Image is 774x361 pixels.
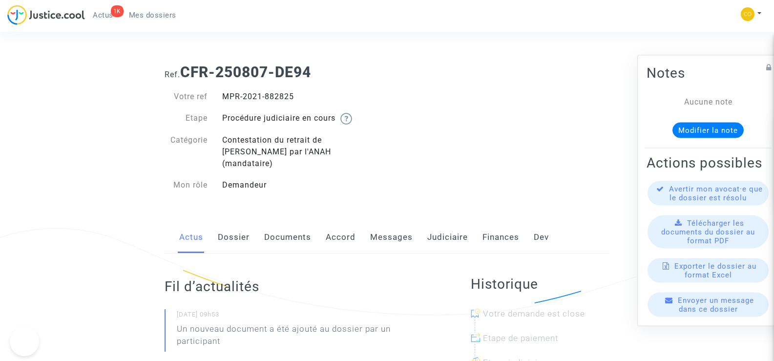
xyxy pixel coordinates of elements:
span: Envoyer un message dans ce dossier [678,296,754,313]
span: Votre demande est close [483,309,585,319]
span: Mes dossiers [129,11,176,20]
a: Documents [264,221,311,254]
h2: Fil d’actualités [165,278,432,295]
a: Actus [179,221,203,254]
iframe: Help Scout Beacon - Open [10,327,39,356]
div: Etape [157,112,215,125]
span: Télécharger les documents du dossier au format PDF [661,218,755,245]
img: jc-logo.svg [7,5,85,25]
img: 84a266a8493598cb3cce1313e02c3431 [741,7,754,21]
a: Judiciaire [427,221,468,254]
div: Demandeur [215,179,387,191]
span: Ref. [165,70,180,79]
a: 1KActus [85,8,121,22]
a: Mes dossiers [121,8,184,22]
div: Aucune note [661,96,755,107]
button: Modifier la note [672,122,744,138]
a: Messages [370,221,413,254]
small: [DATE] 09h53 [177,310,432,323]
div: 1K [111,5,124,17]
div: Mon rôle [157,179,215,191]
a: Finances [482,221,519,254]
span: Exporter le dossier au format Excel [674,261,756,279]
p: Un nouveau document a été ajouté au dossier par un participant [177,323,432,352]
div: Contestation du retrait de [PERSON_NAME] par l'ANAH (mandataire) [215,134,387,170]
h2: Historique [471,276,609,293]
div: MPR-2021-882825 [215,91,387,103]
div: Votre ref [157,91,215,103]
h2: Actions possibles [647,154,770,171]
span: Actus [93,11,113,20]
h2: Notes [647,64,770,81]
div: Catégorie [157,134,215,170]
a: Dev [534,221,549,254]
a: Accord [326,221,356,254]
a: Dossier [218,221,250,254]
b: CFR-250807-DE94 [180,64,311,81]
img: help.svg [340,113,352,125]
span: Avertir mon avocat·e que le dossier est résolu [669,184,763,202]
div: Procédure judiciaire en cours [215,112,387,125]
